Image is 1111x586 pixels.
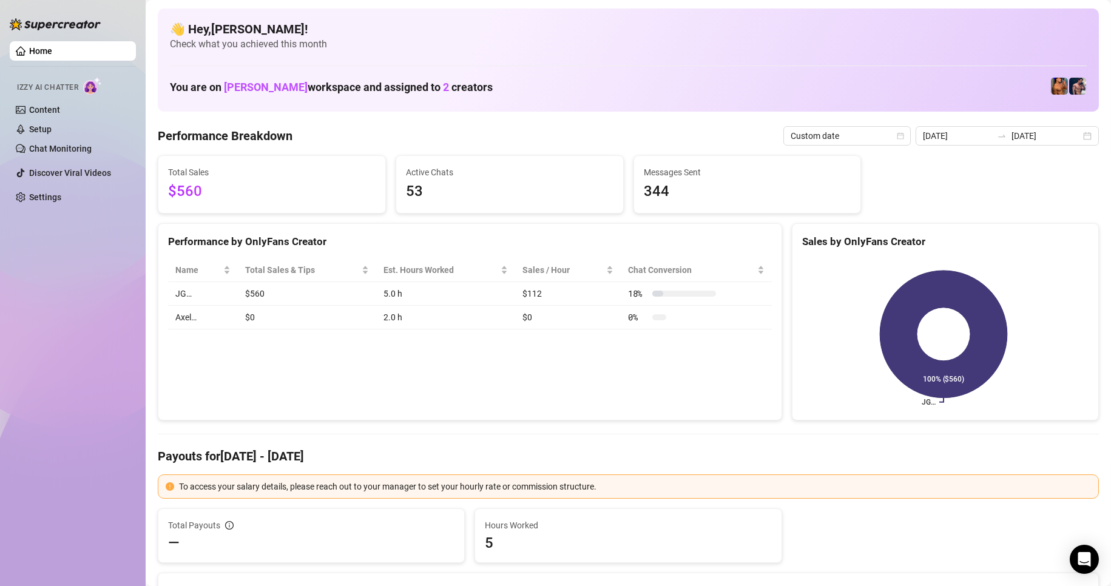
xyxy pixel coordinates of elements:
span: Total Sales & Tips [245,263,359,277]
img: Axel [1069,78,1086,95]
h4: Performance Breakdown [158,127,292,144]
span: swap-right [997,131,1007,141]
td: JG… [168,282,238,306]
td: 5.0 h [376,282,516,306]
a: Chat Monitoring [29,144,92,153]
a: Setup [29,124,52,134]
th: Chat Conversion [621,258,772,282]
span: Check what you achieved this month [170,38,1087,51]
span: Sales / Hour [522,263,604,277]
span: $560 [168,180,376,203]
span: 2 [443,81,449,93]
img: logo-BBDzfeDw.svg [10,18,101,30]
span: 0 % [628,311,647,324]
a: Home [29,46,52,56]
span: exclamation-circle [166,482,174,491]
span: Hours Worked [485,519,771,532]
text: JG… [922,398,936,406]
span: 18 % [628,287,647,300]
span: 344 [644,180,851,203]
div: Performance by OnlyFans Creator [168,234,772,250]
input: Start date [923,129,992,143]
td: $560 [238,282,376,306]
span: info-circle [225,521,234,530]
span: Total Sales [168,166,376,179]
img: JG [1051,78,1068,95]
div: Est. Hours Worked [383,263,499,277]
img: AI Chatter [83,77,102,95]
span: Messages Sent [644,166,851,179]
span: Total Payouts [168,519,220,532]
span: Izzy AI Chatter [17,82,78,93]
h4: Payouts for [DATE] - [DATE] [158,448,1099,465]
h4: 👋 Hey, [PERSON_NAME] ! [170,21,1087,38]
td: 2.0 h [376,306,516,329]
th: Name [168,258,238,282]
span: Chat Conversion [628,263,755,277]
span: to [997,131,1007,141]
input: End date [1011,129,1081,143]
a: Content [29,105,60,115]
span: 5 [485,533,771,553]
span: [PERSON_NAME] [224,81,308,93]
div: Open Intercom Messenger [1070,545,1099,574]
td: $0 [238,306,376,329]
a: Settings [29,192,61,202]
span: — [168,533,180,553]
td: $0 [515,306,621,329]
div: To access your salary details, please reach out to your manager to set your hourly rate or commis... [179,480,1091,493]
span: Name [175,263,221,277]
th: Total Sales & Tips [238,258,376,282]
span: 53 [406,180,613,203]
th: Sales / Hour [515,258,621,282]
span: calendar [897,132,904,140]
span: Custom date [791,127,903,145]
h1: You are on workspace and assigned to creators [170,81,493,94]
div: Sales by OnlyFans Creator [802,234,1089,250]
span: Active Chats [406,166,613,179]
td: Axel… [168,306,238,329]
a: Discover Viral Videos [29,168,111,178]
td: $112 [515,282,621,306]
